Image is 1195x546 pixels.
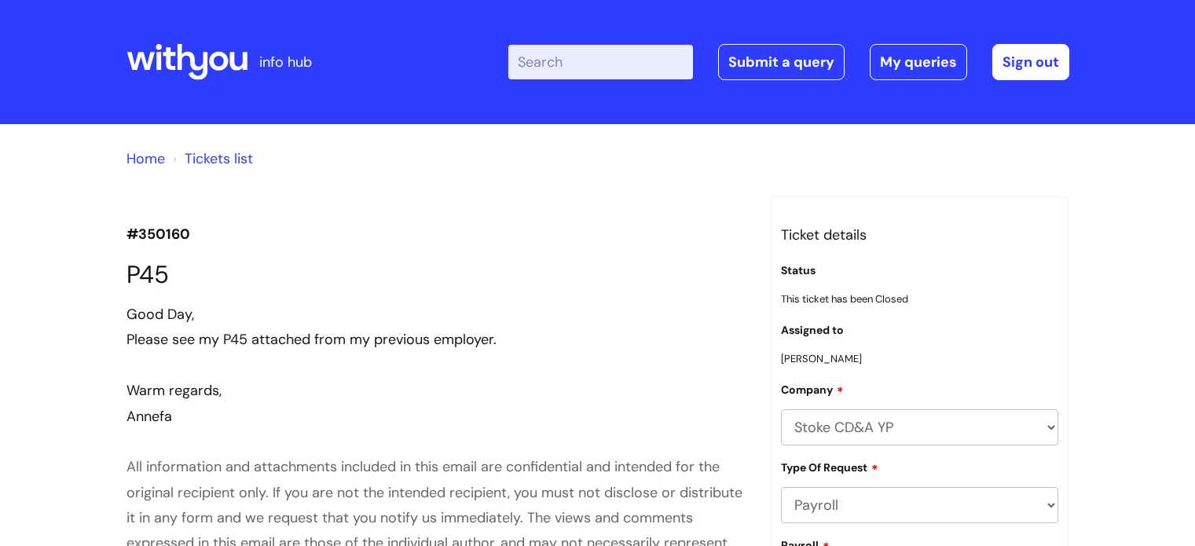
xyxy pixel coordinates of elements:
[718,44,845,80] a: Submit a query
[781,381,844,397] label: Company
[169,146,253,171] li: Tickets list
[781,459,878,475] label: Type Of Request
[259,49,312,75] p: info hub
[781,324,844,337] label: Assigned to
[781,290,1059,308] p: This ticket has been Closed
[126,149,165,168] a: Home
[126,222,747,247] p: #350160
[508,45,693,79] input: Search
[781,222,1059,247] h3: Ticket details
[126,404,747,429] div: Annefa
[870,44,967,80] a: My queries
[126,146,165,171] li: Solution home
[508,44,1069,80] div: | -
[126,327,747,352] div: Please see my P45 attached from my previous employer.
[126,260,747,289] h1: P45
[185,149,253,168] a: Tickets list
[126,302,747,429] div: Good Day,
[992,44,1069,80] a: Sign out
[126,378,747,403] div: Warm regards,
[781,264,816,277] label: Status
[781,350,1059,368] p: [PERSON_NAME]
